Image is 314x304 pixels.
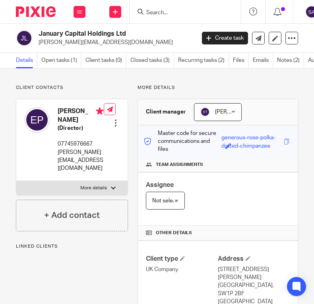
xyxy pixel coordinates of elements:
p: More details [138,85,298,91]
a: Open tasks (1) [41,53,81,68]
p: 07745976667 [58,140,104,148]
h4: Address [218,255,290,263]
span: Not selected [152,198,184,204]
p: [PERSON_NAME][EMAIL_ADDRESS][DOMAIN_NAME] [58,148,104,173]
img: svg%3E [24,107,50,133]
p: Master code for secure communications and files [144,129,221,154]
h4: Client type [146,255,218,263]
a: Files [233,53,249,68]
a: Details [16,53,37,68]
img: Pixie [16,6,56,17]
a: Recurring tasks (2) [178,53,229,68]
h2: January Capital Holdings Ltd [39,30,160,38]
h5: (Director) [58,124,104,132]
p: UK Company [146,266,218,273]
input: Search [145,10,217,17]
span: Other details [156,230,192,236]
i: Primary [96,107,104,115]
span: Assignee [146,182,174,188]
h4: [PERSON_NAME] [58,107,104,124]
p: [PERSON_NAME][EMAIL_ADDRESS][DOMAIN_NAME] [39,38,190,46]
a: Closed tasks (3) [130,53,174,68]
p: Linked clients [16,243,128,250]
h3: Client manager [146,108,186,116]
img: svg%3E [16,30,33,46]
p: Client contacts [16,85,128,91]
a: Client tasks (0) [85,53,126,68]
a: Create task [202,32,248,44]
div: generous-rose-polka-dotted-chimpanzee [221,134,282,143]
p: [STREET_ADDRESS][PERSON_NAME] [218,266,290,282]
span: Team assignments [156,162,203,168]
span: [PERSON_NAME] [215,109,259,115]
img: svg%3E [200,107,210,117]
h4: + Add contact [44,209,100,221]
p: [GEOGRAPHIC_DATA], SW1P 2BF [218,281,290,298]
a: Emails [253,53,273,68]
p: More details [80,185,107,191]
a: Notes (2) [277,53,304,68]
